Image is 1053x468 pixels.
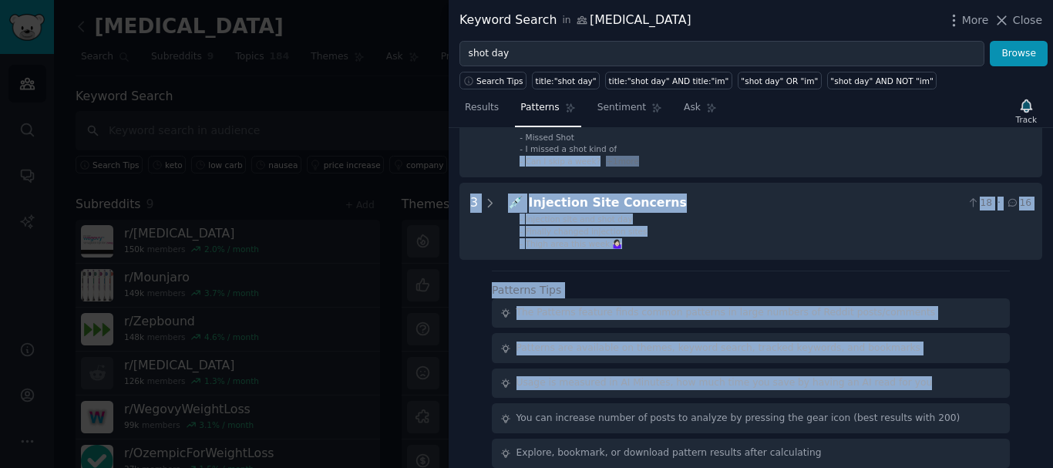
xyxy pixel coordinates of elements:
[465,101,499,115] span: Results
[738,72,822,89] a: "shot day" OR "im"
[526,227,648,236] span: Finally changed injection sites
[526,144,617,153] span: I missed a shot kind of
[605,72,732,89] a: title:"shot day" AND title:"im"
[990,41,1048,67] button: Browse
[526,239,623,248] span: Thigh area this week 🤷🏻‍♀️
[997,197,1001,210] span: ·
[459,72,526,89] button: Search Tips
[741,76,818,86] div: "shot day" OR "im"
[532,72,600,89] a: title:"shot day"
[994,12,1042,29] button: Close
[562,14,570,28] span: in
[1011,95,1042,127] button: Track
[520,101,559,115] span: Patterns
[1016,114,1037,125] div: Track
[526,157,601,166] span: Can I skip a week?
[516,306,936,320] div: The Patterns feature finds common patterns in large numbers of Reddit posts/comments
[520,156,523,167] div: -
[459,11,691,30] div: Keyword Search [MEDICAL_DATA]
[1006,197,1031,210] span: 16
[946,12,989,29] button: More
[520,132,523,143] div: -
[606,157,639,166] span: + 1 more
[967,197,992,210] span: 18
[536,76,597,86] div: title:"shot day"
[526,133,574,142] span: Missed Shot
[526,214,633,224] span: Injection site and shot day
[529,194,961,213] div: Injection Site Concerns
[609,76,729,86] div: title:"shot day" AND title:"im"
[1013,12,1042,29] span: Close
[678,96,722,127] a: Ask
[459,96,504,127] a: Results
[470,111,478,167] div: 4
[516,412,960,426] div: You can increase number of posts to analyze by pressing the gear icon (best results with 200)
[516,446,822,460] div: Explore, bookmark, or download pattern results after calculating
[684,101,701,115] span: Ask
[516,342,920,355] div: Patterns are available on themes, keyword search, tracked keywords, and bookmarks
[476,76,523,86] span: Search Tips
[520,214,523,224] div: -
[597,101,646,115] span: Sentiment
[459,41,984,67] input: Try a keyword related to your business
[830,76,933,86] div: "shot day" AND NOT "im"
[520,238,523,249] div: -
[470,194,478,249] div: 3
[492,284,561,296] label: Patterns Tips
[962,12,989,29] span: More
[516,376,933,390] div: Usage is measured in AI Minutes, how much time you save by having an AI read for you
[592,96,668,127] a: Sentiment
[515,96,580,127] a: Patterns
[520,226,523,237] div: -
[827,72,937,89] a: "shot day" AND NOT "im"
[520,143,523,154] div: -
[508,195,523,210] span: 💉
